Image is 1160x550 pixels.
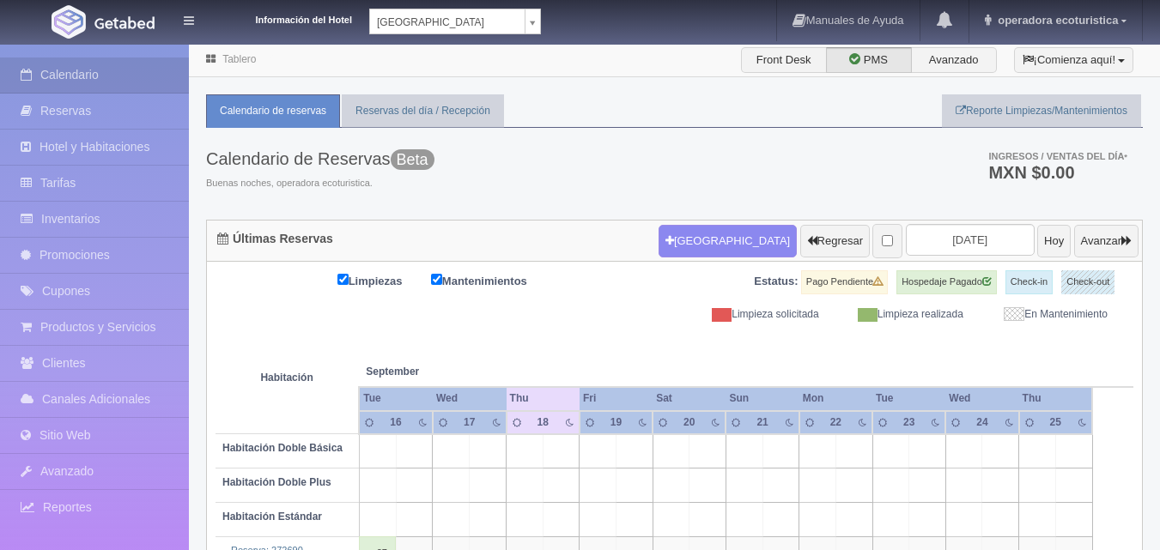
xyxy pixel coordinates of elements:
b: Habitación Estándar [222,511,322,523]
th: Sun [726,387,799,410]
div: 18 [532,415,554,430]
th: Mon [799,387,872,410]
a: Reporte Limpiezas/Mantenimientos [942,94,1141,128]
span: Beta [391,149,434,170]
th: Wed [433,387,507,410]
th: Sat [653,387,726,410]
label: Mantenimientos [431,270,553,290]
span: Ingresos / Ventas del día [988,151,1127,161]
div: 20 [678,415,700,430]
label: Check-in [1005,270,1053,294]
button: Avanzar [1074,225,1139,257]
input: Limpiezas [337,274,349,285]
div: 24 [971,415,993,430]
label: Pago Pendiente [801,270,888,294]
a: [GEOGRAPHIC_DATA] [369,9,541,34]
div: 23 [898,415,920,430]
button: ¡Comienza aquí! [1014,47,1133,73]
img: Getabed [94,16,155,29]
div: 17 [459,415,480,430]
label: Estatus: [754,274,798,290]
img: Getabed [52,5,86,39]
div: 25 [1045,415,1066,430]
div: Limpieza solicitada [688,307,832,322]
div: 22 [825,415,847,430]
div: 16 [385,415,406,430]
b: Habitación Doble Básica [222,442,343,454]
th: Wed [945,387,1018,410]
label: Front Desk [741,47,827,73]
dt: Información del Hotel [215,9,352,27]
div: 21 [752,415,774,430]
div: En Mantenimiento [976,307,1121,322]
h3: MXN $0.00 [988,164,1127,181]
label: Limpiezas [337,270,428,290]
label: Hospedaje Pagado [896,270,997,294]
th: Thu [507,387,580,410]
th: Fri [580,387,653,410]
input: Mantenimientos [431,274,442,285]
th: Thu [1019,387,1092,410]
div: Limpieza realizada [832,307,976,322]
h4: Últimas Reservas [217,233,333,245]
span: [GEOGRAPHIC_DATA] [377,9,518,35]
a: Reservas del día / Recepción [342,94,504,128]
h3: Calendario de Reservas [206,149,434,168]
button: [GEOGRAPHIC_DATA] [659,225,797,257]
b: Habitación Doble Plus [222,476,331,488]
label: Check-out [1061,270,1114,294]
label: Avanzado [911,47,997,73]
strong: Habitación [260,372,313,384]
span: Buenas noches, operadora ecoturistica. [206,177,434,190]
th: Tue [872,387,945,410]
span: September [366,365,499,379]
a: Tablero [222,53,256,65]
div: 19 [605,415,627,430]
span: operadora ecoturistica [993,14,1118,27]
a: Calendario de reservas [206,94,340,128]
th: Tue [359,387,433,410]
button: Hoy [1037,225,1071,257]
button: Regresar [800,225,870,257]
label: PMS [826,47,912,73]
